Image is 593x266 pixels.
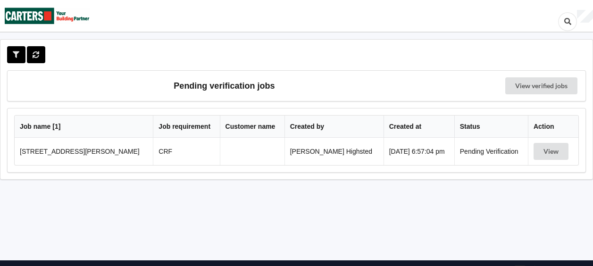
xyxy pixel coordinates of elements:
[528,116,578,138] th: Action
[284,116,384,138] th: Created by
[534,148,570,155] a: View
[505,77,577,94] a: View verified jobs
[14,77,434,94] h3: Pending verification jobs
[454,116,528,138] th: Status
[15,138,153,165] td: [STREET_ADDRESS][PERSON_NAME]
[577,10,593,23] div: User Profile
[534,143,568,160] button: View
[5,0,90,31] img: Carters
[284,138,384,165] td: [PERSON_NAME] Highsted
[220,116,284,138] th: Customer name
[15,116,153,138] th: Job name [ 1 ]
[384,116,454,138] th: Created at
[153,138,219,165] td: CRF
[384,138,454,165] td: [DATE] 6:57:04 pm
[153,116,219,138] th: Job requirement
[454,138,528,165] td: Pending Verification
